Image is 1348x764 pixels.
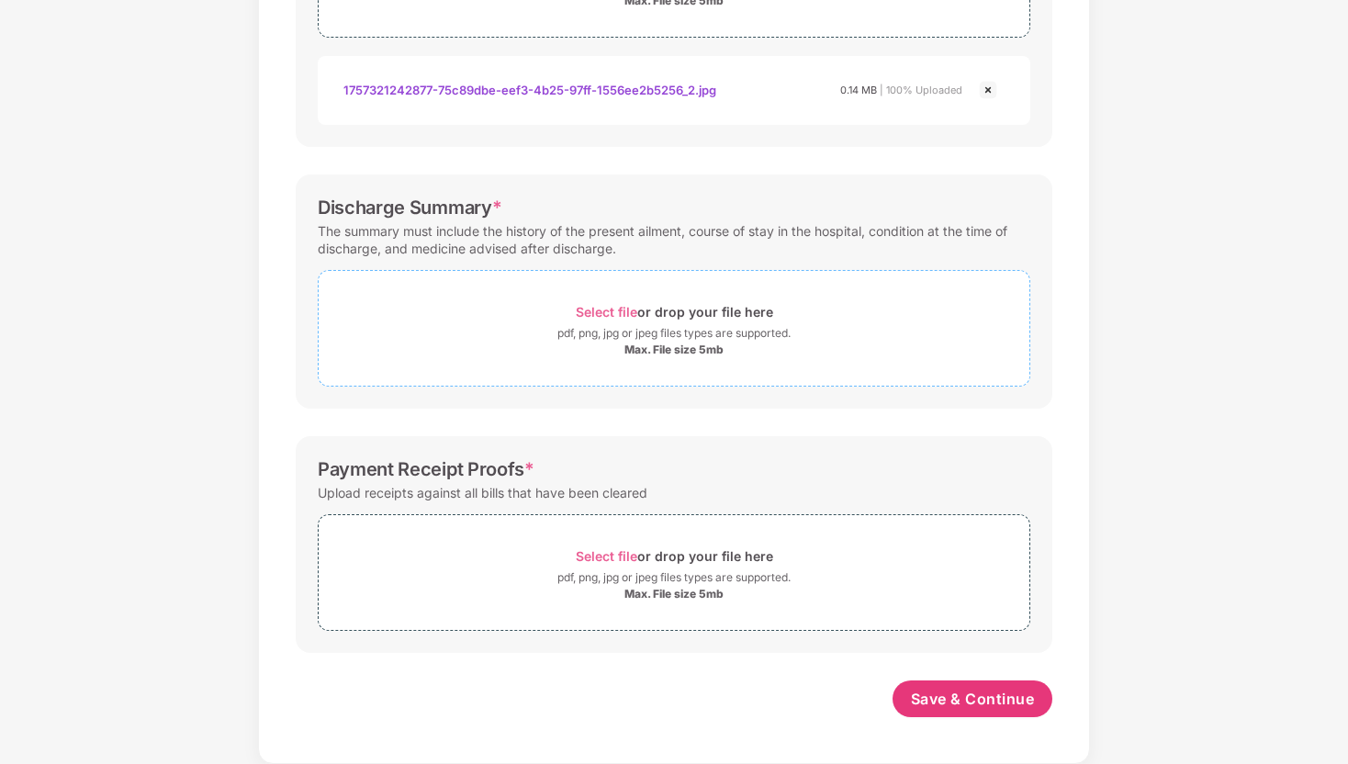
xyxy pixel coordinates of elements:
div: The summary must include the history of the present ailment, course of stay in the hospital, cond... [318,219,1030,261]
div: pdf, png, jpg or jpeg files types are supported. [557,324,791,343]
img: svg+xml;base64,PHN2ZyBpZD0iQ3Jvc3MtMjR4MjQiIHhtbG5zPSJodHRwOi8vd3d3LnczLm9yZy8yMDAwL3N2ZyIgd2lkdG... [977,79,999,101]
span: Select file [576,304,637,320]
div: or drop your file here [576,299,773,324]
div: Discharge Summary [318,197,501,219]
div: or drop your file here [576,544,773,568]
div: 1757321242877-75c89dbe-eef3-4b25-97ff-1556ee2b5256_2.jpg [343,74,716,106]
div: pdf, png, jpg or jpeg files types are supported. [557,568,791,587]
div: Max. File size 5mb [624,343,724,357]
div: Payment Receipt Proofs [318,458,534,480]
span: | 100% Uploaded [880,84,962,96]
span: Select file [576,548,637,564]
span: Save & Continue [911,689,1035,709]
span: Select fileor drop your file herepdf, png, jpg or jpeg files types are supported.Max. File size 5mb [319,529,1029,616]
button: Save & Continue [893,680,1053,717]
span: 0.14 MB [840,84,877,96]
div: Upload receipts against all bills that have been cleared [318,480,647,505]
span: Select fileor drop your file herepdf, png, jpg or jpeg files types are supported.Max. File size 5mb [319,285,1029,372]
div: Max. File size 5mb [624,587,724,601]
